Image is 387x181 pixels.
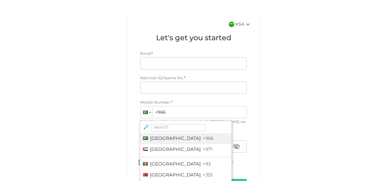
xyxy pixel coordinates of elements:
div: KSA [235,21,252,28]
input: search [151,124,205,131]
span: +966 [203,137,214,141]
span: +971 [203,147,212,152]
h1: Let's get you started [140,33,247,44]
span: +355 [203,173,213,177]
div: Saudi Arabia: + 966 [141,106,152,118]
span: [GEOGRAPHIC_DATA] [150,147,201,152]
input: nationalId [140,82,247,94]
span: Magnifying glass [143,125,149,130]
span: Email [140,52,151,56]
span: [GEOGRAPHIC_DATA] [150,173,201,177]
span: National ID/Iqama No. [140,76,184,80]
img: flag-sa.b9a346574cdc8950dd34b50780441f57.svg [229,22,234,27]
input: email [140,57,240,69]
span: [GEOGRAPHIC_DATA] [150,162,201,166]
span: termsConditionsForInvestmentsAccepted [137,159,146,167]
input: 1 (702) 123-4567 [140,106,247,118]
div: Enter the mobile number associated with [PERSON_NAME], we will send the verification code via SMS [140,119,247,130]
span: +93 [203,162,211,166]
span: [GEOGRAPHIC_DATA] [150,137,201,141]
span: Mobile Number [140,100,170,106]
